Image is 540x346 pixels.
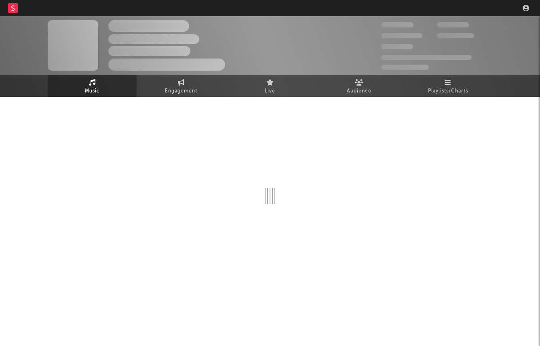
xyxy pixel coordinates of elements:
[165,86,197,96] span: Engagement
[48,75,137,97] a: Music
[381,33,422,38] span: 50,000,000
[428,86,468,96] span: Playlists/Charts
[265,86,275,96] span: Live
[437,22,469,27] span: 100,000
[85,86,100,96] span: Music
[381,44,413,49] span: 100,000
[381,22,413,27] span: 300,000
[381,55,472,60] span: 50,000,000 Monthly Listeners
[403,75,492,97] a: Playlists/Charts
[314,75,403,97] a: Audience
[347,86,371,96] span: Audience
[226,75,314,97] a: Live
[437,33,474,38] span: 1,000,000
[381,65,429,70] span: Jump Score: 85.0
[137,75,226,97] a: Engagement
